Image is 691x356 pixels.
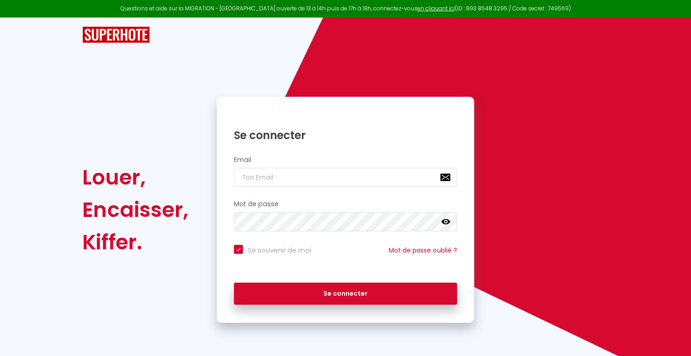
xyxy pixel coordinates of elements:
h2: Email [234,156,457,164]
a: Mot de passe oublié ? [389,246,457,255]
div: Encaisser, [82,194,188,226]
input: Ton Email [234,168,457,187]
div: Kiffer. [82,226,188,258]
h2: Mot de passe [234,200,457,208]
div: Louer, [82,161,188,194]
button: Se connecter [234,283,457,305]
h1: Se connecter [234,128,457,142]
a: en cliquant ici [417,5,455,12]
img: SuperHote logo [82,27,150,43]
